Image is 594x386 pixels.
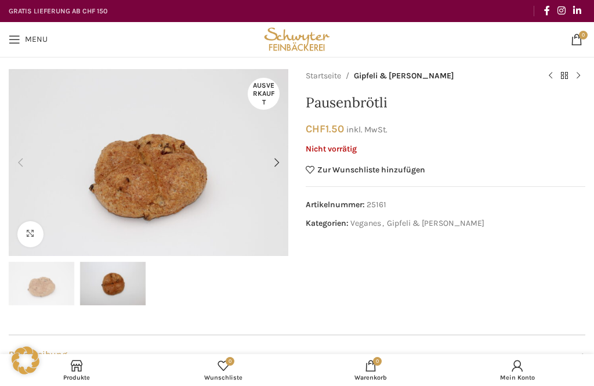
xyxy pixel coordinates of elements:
[317,166,425,174] span: Zur Wunschliste hinzufügen
[306,200,365,210] span: Artikelnummer:
[6,69,291,256] div: 1 / 2
[306,165,425,174] a: Zur Wunschliste hinzufügen
[77,262,148,305] div: 2 / 2
[9,374,144,381] span: Produkte
[540,2,553,20] a: Facebook social link
[373,357,382,366] span: 0
[297,357,444,383] div: My cart
[262,22,333,57] img: Bäckerei Schwyter
[387,218,484,228] a: Gipfeli & [PERSON_NAME]
[306,95,585,111] h1: Pausenbrötli
[306,70,341,82] a: Startseite
[9,262,74,305] img: Pausenbrötli
[570,2,585,20] a: Linkedin social link
[297,357,444,383] a: 0 Warenkorb
[382,217,384,230] span: ,
[350,218,381,228] a: Veganes
[262,34,333,44] a: Site logo
[25,35,48,44] span: Menu
[553,2,569,20] a: Instagram social link
[306,69,532,83] nav: Breadcrumb
[306,122,325,135] span: CHF
[306,145,585,154] p: Nicht vorrätig
[306,218,349,228] span: Kategorien:
[346,125,387,135] small: inkl. MwSt.
[80,262,146,305] img: Pausenbrötli – Bild 2
[303,374,439,381] span: Warenkorb
[9,151,32,174] div: Previous slide
[9,7,107,15] strong: GRATIS LIEFERUNG AB CHF 150
[265,151,288,174] div: Next slide
[565,28,588,51] a: 0
[544,69,557,83] a: Previous product
[3,357,150,383] a: Produkte
[367,200,386,210] span: 25161
[150,357,298,383] a: 0 Wunschliste
[3,28,53,51] a: Open mobile menu
[444,357,592,383] a: Mein Konto
[306,122,344,135] bdi: 1.50
[150,357,298,383] div: Meine Wunschliste
[579,31,588,39] span: 0
[450,374,586,381] span: Mein Konto
[571,69,585,83] a: Next product
[354,70,454,82] a: Gipfeli & [PERSON_NAME]
[248,78,280,110] span: Ausverkauft
[226,357,234,366] span: 0
[156,374,292,381] span: Wunschliste
[6,262,77,305] div: 1 / 2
